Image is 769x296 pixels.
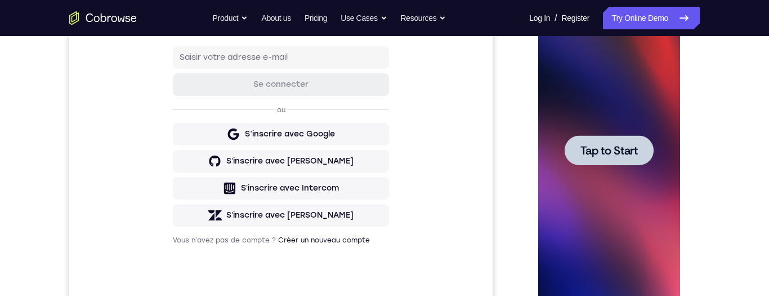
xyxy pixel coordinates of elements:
div: S’inscrire avec Intercom [172,238,270,250]
div: S’inscrire avec Google [176,184,265,196]
button: Se connecter [104,129,320,152]
button: S’inscrire avec [PERSON_NAME] [104,260,320,282]
button: Resources [401,7,446,29]
a: Log In [529,7,550,29]
a: Try Online Demo [603,7,700,29]
button: S’inscrire avec [PERSON_NAME] [104,206,320,228]
a: Go to the home page [69,11,137,25]
div: S’inscrire avec [PERSON_NAME] [157,266,284,277]
a: Pricing [305,7,327,29]
input: Saisir votre adresse e-mail [110,108,313,119]
button: Use Cases [341,7,387,29]
h1: Connectez-vous à votre compte [104,77,320,93]
span: / [555,11,557,25]
a: Register [562,7,589,29]
button: S’inscrire avec Google [104,179,320,201]
button: Product [213,7,248,29]
span: Tap to Start [51,161,108,172]
button: S’inscrire avec Intercom [104,233,320,255]
button: Tap to Start [35,151,124,181]
div: S’inscrire avec [PERSON_NAME] [157,211,284,223]
p: ou [205,161,218,170]
a: About us [261,7,290,29]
